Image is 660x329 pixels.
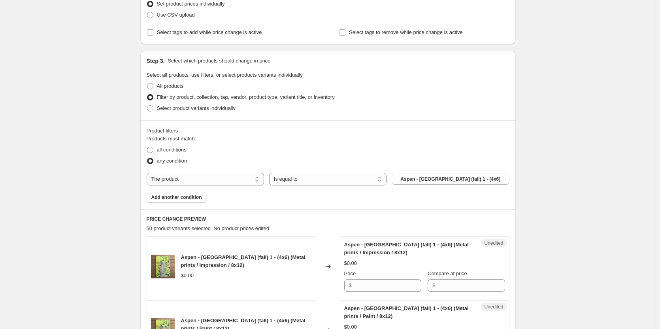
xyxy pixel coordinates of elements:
button: Add another condition [147,192,207,203]
span: Filter by product, collection, tag, vendor, product type, variant title, or inventory [157,94,335,100]
span: Unedited [484,240,503,246]
span: Aspen - [GEOGRAPHIC_DATA] (fall) 1 - (4x6) (Metal prints / Impression / 8x12) [181,254,305,268]
span: Select tags to add while price change is active [157,29,262,35]
span: Products must match: [147,136,196,142]
span: Select product variants individually [157,105,236,111]
span: Add another condition [151,194,202,200]
span: Use CSV upload [157,12,195,18]
h6: PRICE CHANGE PREVIEW [147,216,509,222]
span: all conditions [157,147,187,153]
span: Unedited [484,304,503,310]
span: $ [432,282,435,288]
span: $ [349,282,352,288]
p: Select which products should change in price [168,57,270,65]
span: Aspen - [GEOGRAPHIC_DATA] (fall) 1 - (4x6) (Metal prints / Paint / 8x12) [344,305,469,319]
span: Set product prices individually [157,1,225,7]
div: Product filters [147,127,509,135]
span: Select tags to remove while price change is active [349,29,463,35]
span: 50 product variants selected. No product prices edited: [147,225,271,231]
span: Price [344,270,356,276]
img: Aspen_creek_fall_1_impression_10_MOCK_2000_80x.jpg [151,255,175,278]
span: Select all products, use filters, or select products variants individually [147,72,303,78]
div: $0.00 [181,272,194,280]
div: $0.00 [344,259,357,267]
span: All products [157,83,184,89]
span: any condition [157,158,187,164]
span: Aspen - [GEOGRAPHIC_DATA] (fall) 1 - (4x6) (Metal prints / Impression / 8x12) [344,242,469,255]
span: Compare at price [428,270,467,276]
span: Aspen - [GEOGRAPHIC_DATA] (fall) 1 - (4x6) [400,176,500,182]
h2: Step 3. [147,57,165,65]
button: Aspen - Castle Creek (fall) 1 - (4x6) [392,174,509,185]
